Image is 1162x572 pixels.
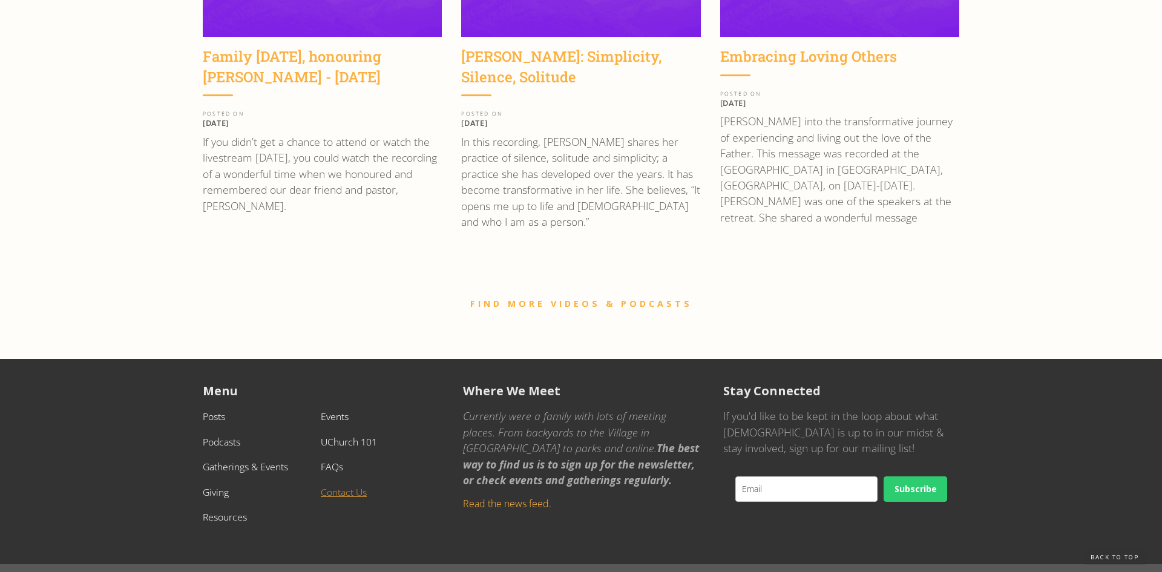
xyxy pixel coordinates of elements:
[321,435,377,449] a: UChurch 101
[203,47,442,87] div: Family [DATE], honouring [PERSON_NAME] - [DATE]
[203,118,442,128] p: [DATE]
[720,113,959,225] p: [PERSON_NAME] into the transformative journey of experiencing and living out the love of the Fath...
[463,409,666,455] em: Currently were a family with lots of meeting places. From backyards to the Village in [GEOGRAPHIC...
[723,383,959,398] h5: Stay Connected
[884,476,947,502] button: Subscribe
[203,47,442,94] a: Family [DATE], honouring [PERSON_NAME] - [DATE]
[203,111,442,117] div: POSTED ON
[461,47,700,94] a: [PERSON_NAME]: Simplicity, Silence, Solitude
[203,510,247,524] a: Resources
[735,476,878,502] input: Email
[203,410,225,423] a: Posts
[203,485,229,499] a: Giving
[720,98,959,108] p: [DATE]
[463,441,699,487] em: The best way to find us is to sign up for the newsletter, or check events and gatherings regularly.
[463,383,699,398] h5: Where We Meet
[470,298,692,309] a: FIND MORE VIDEOS & PODCASTS
[720,47,897,67] div: Embracing Loving Others
[203,134,442,214] p: If you didn’t get a chance to attend or watch the livestream [DATE], you could watch the recordin...
[461,111,700,117] div: POSTED ON
[461,47,700,87] div: [PERSON_NAME]: Simplicity, Silence, Solitude
[321,410,349,423] a: Events
[461,118,700,128] p: [DATE]
[463,497,551,510] a: Read the news feed.
[321,460,343,473] a: FAQs
[720,91,959,97] div: POSTED ON
[321,485,367,499] a: Contact Us
[723,408,959,456] p: If you'd like to be kept in the loop about what [DEMOGRAPHIC_DATA] is up to in our midst & stay i...
[461,134,700,229] p: In this recording, [PERSON_NAME] shares her practice of silence, solitude and simplicity; a pract...
[203,460,288,473] a: Gatherings & Events
[203,383,439,398] h5: Menu
[720,47,897,74] a: Embracing Loving Others
[1083,550,1147,565] a: Back to Top
[203,435,240,449] a: Podcasts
